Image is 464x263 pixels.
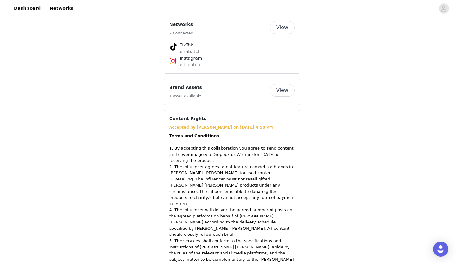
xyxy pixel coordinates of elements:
[169,93,202,99] h5: 1 asset available
[164,16,300,74] div: Networks
[10,1,45,15] a: Dashboard
[180,55,284,62] h4: Instagram
[270,84,295,97] button: View
[169,21,193,28] h4: Networks
[169,57,177,65] img: Instagram Icon
[169,133,219,138] strong: Terms and Conditions
[441,3,447,14] div: avatar
[169,84,202,91] h4: Brand Assets
[180,48,284,55] p: erinbatch
[169,125,295,130] div: Accepted by [PERSON_NAME] on [DATE] 4:50 PM
[46,1,77,15] a: Networks
[169,133,295,164] p: 1. By accepting this collaboration you agree to send content and cover image via Dropbox or WeTra...
[169,30,193,36] h5: 2 Connected
[169,164,295,176] p: 2. The influencer agrees to not feature competitor brands in [PERSON_NAME] [PERSON_NAME] focused ...
[180,42,284,48] h4: TikTok
[270,21,295,34] button: View
[169,176,295,207] p: 3. Reselling. The influencer must not resell gifted [PERSON_NAME] [PERSON_NAME] products under an...
[169,207,295,238] p: 4. The influencer will deliver the agreed number of posts on the agreed platforms on behalf of [P...
[433,242,448,257] div: Open Intercom Messenger
[169,115,206,122] h4: Content Rights
[180,62,284,68] p: eri_batch
[164,79,300,105] div: Brand Assets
